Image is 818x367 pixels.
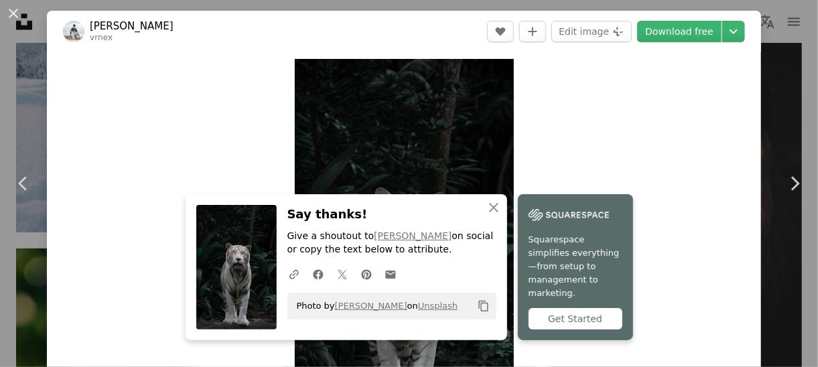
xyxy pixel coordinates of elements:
[637,21,722,42] a: Download free
[306,261,330,287] a: Share on Facebook
[290,295,458,317] span: Photo by on
[379,261,403,287] a: Share over email
[418,301,458,311] a: Unsplash
[63,21,84,42] img: Go to Kar Ming Moo's profile
[287,205,496,224] h3: Say thanks!
[472,295,495,317] button: Copy to clipboard
[519,21,546,42] button: Add to Collection
[529,233,622,300] span: Squarespace simplifies everything—from setup to management to marketing.
[90,19,174,33] a: [PERSON_NAME]
[287,230,496,256] p: Give a shoutout to on social or copy the text below to attribute.
[529,308,622,329] div: Get Started
[335,301,407,311] a: [PERSON_NAME]
[551,21,632,42] button: Edit image
[771,119,818,248] a: Next
[90,33,113,42] a: vrnex
[374,230,452,241] a: [PERSON_NAME]
[487,21,514,42] button: Like
[722,21,745,42] button: Choose download size
[330,261,354,287] a: Share on Twitter
[529,205,609,225] img: file-1747939142011-51e5cc87e3c9
[518,194,633,340] a: Squarespace simplifies everything—from setup to management to marketing.Get Started
[354,261,379,287] a: Share on Pinterest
